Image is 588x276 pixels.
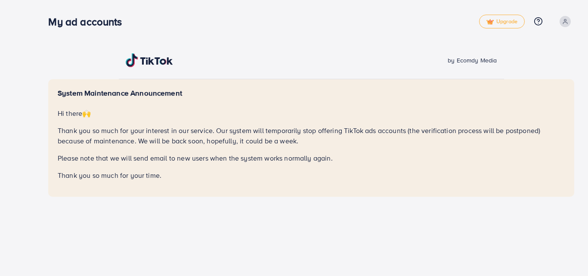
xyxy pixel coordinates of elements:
[58,170,565,180] p: Thank you so much for your time.
[58,125,565,146] p: Thank you so much for your interest in our service. Our system will temporarily stop offering Tik...
[48,16,129,28] h3: My ad accounts
[58,108,565,118] p: Hi there
[479,15,525,28] a: tickUpgrade
[486,19,517,25] span: Upgrade
[486,19,494,25] img: tick
[58,153,565,163] p: Please note that we will send email to new users when the system works normally again.
[58,89,565,98] h5: System Maintenance Announcement
[82,109,91,118] span: 🙌
[448,56,497,65] span: by Ecomdy Media
[126,53,173,67] img: TikTok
